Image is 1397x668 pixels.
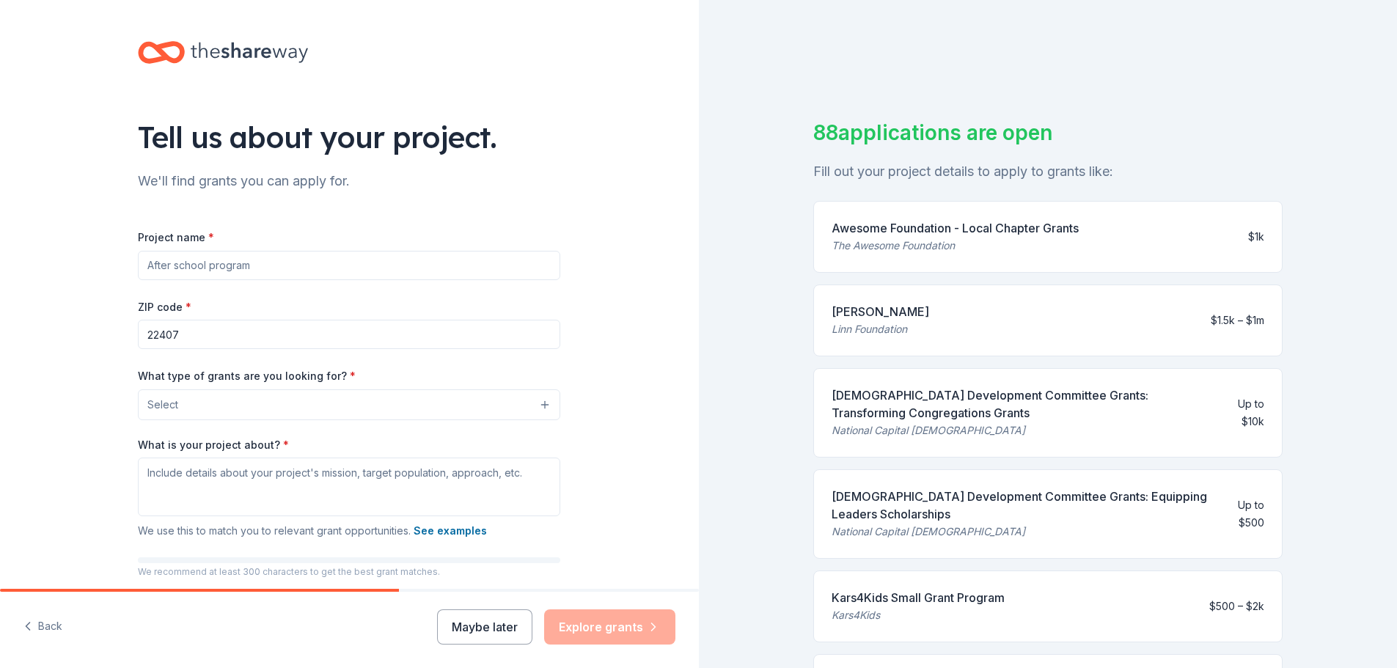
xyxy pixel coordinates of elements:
div: Tell us about your project. [138,117,560,158]
div: Awesome Foundation - Local Chapter Grants [832,219,1079,237]
div: National Capital [DEMOGRAPHIC_DATA] [832,523,1211,540]
div: $1k [1248,228,1264,246]
button: Select [138,389,560,420]
div: Up to $500 [1222,496,1264,532]
span: We use this to match you to relevant grant opportunities. [138,524,487,537]
div: Linn Foundation [832,320,929,338]
div: We'll find grants you can apply for. [138,169,560,193]
label: What type of grants are you looking for? [138,369,356,383]
div: The Awesome Foundation [832,237,1079,254]
div: Up to $10k [1225,395,1264,430]
div: National Capital [DEMOGRAPHIC_DATA] [832,422,1214,439]
div: $1.5k – $1m [1211,312,1264,329]
button: Maybe later [437,609,532,645]
div: [DEMOGRAPHIC_DATA] Development Committee Grants: Equipping Leaders Scholarships [832,488,1211,523]
div: $500 – $2k [1209,598,1264,615]
input: 12345 (U.S. only) [138,320,560,349]
div: 88 applications are open [813,117,1283,148]
button: Back [23,612,62,642]
button: See examples [414,522,487,540]
div: Fill out your project details to apply to grants like: [813,160,1283,183]
div: Kars4Kids [832,606,1005,624]
div: [DEMOGRAPHIC_DATA] Development Committee Grants: Transforming Congregations Grants [832,386,1214,422]
div: [PERSON_NAME] [832,303,929,320]
label: What is your project about? [138,438,289,452]
span: Select [147,396,178,414]
label: Project name [138,230,214,245]
div: Kars4Kids Small Grant Program [832,589,1005,606]
label: ZIP code [138,300,191,315]
p: We recommend at least 300 characters to get the best grant matches. [138,566,560,578]
input: After school program [138,251,560,280]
